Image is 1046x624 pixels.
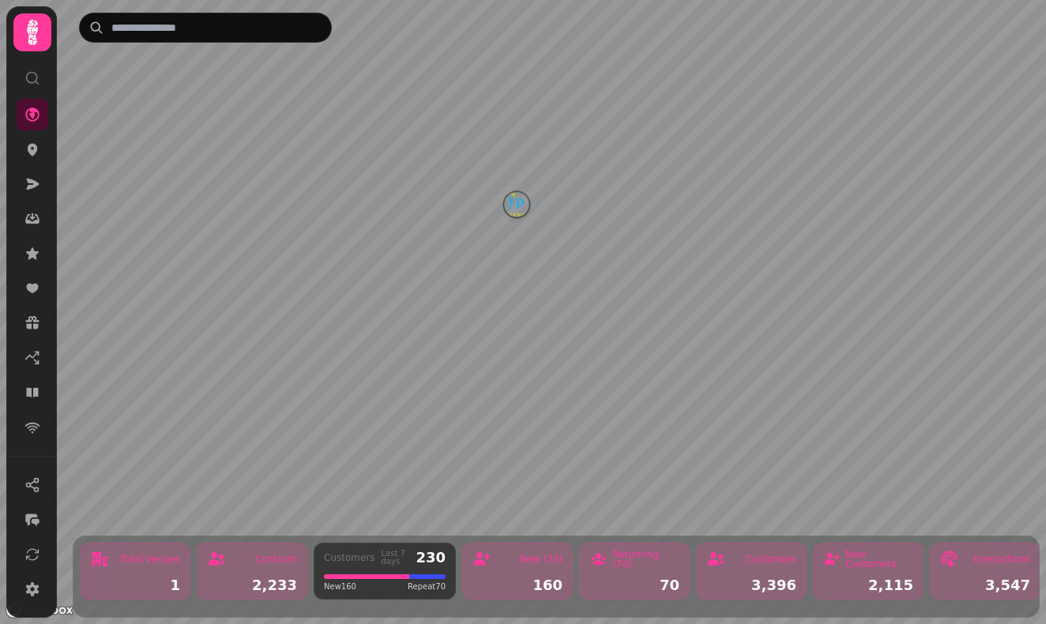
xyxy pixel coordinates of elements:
[324,553,375,562] div: Customers
[207,578,297,592] div: 2,233
[974,554,1030,564] div: Interactions
[940,578,1030,592] div: 3,547
[823,578,913,592] div: 2,115
[612,550,679,569] div: Returning (7d)
[504,192,529,222] div: Map marker
[706,578,796,592] div: 3,396
[745,554,796,564] div: Customers
[382,550,410,566] div: Last 7 days
[5,601,74,619] a: Mapbox logo
[519,554,563,564] div: New (7d)
[416,551,446,565] div: 230
[324,581,356,592] span: New 160
[504,192,529,217] button: Skyline SIPS SJQ
[589,578,679,592] div: 70
[90,578,180,592] div: 1
[845,550,913,569] div: New Customers
[121,554,180,564] div: Total Venues
[408,581,446,592] span: Repeat 70
[255,554,297,564] div: Contacts
[472,578,563,592] div: 160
